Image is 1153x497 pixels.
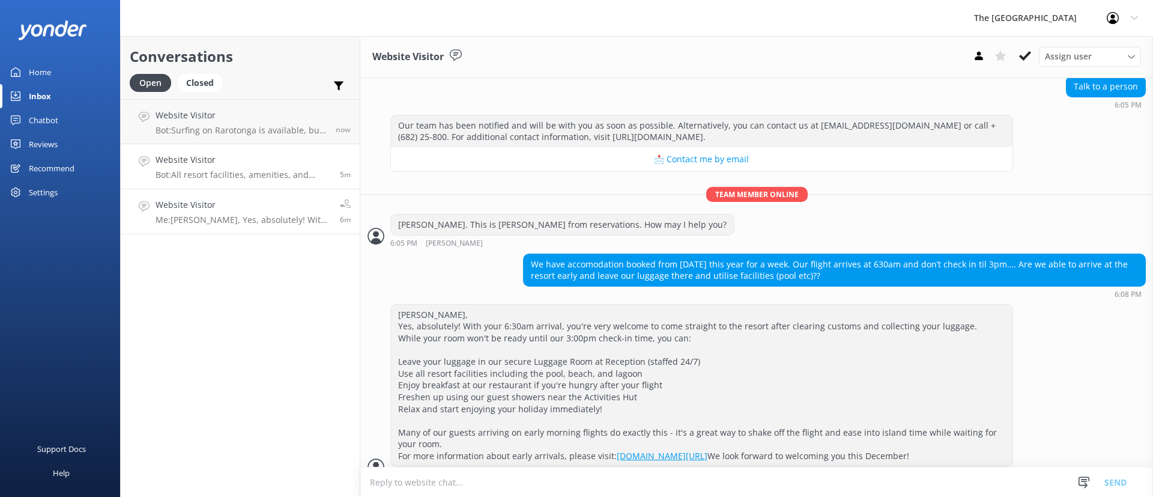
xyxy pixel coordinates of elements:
span: Assign user [1045,50,1092,63]
div: [PERSON_NAME], Yes, absolutely! With your 6:30am arrival, you're very welcome to come straight to... [391,305,1012,466]
a: Website VisitorBot:All resort facilities, amenities, and services, including the restaurant and p... [121,144,360,189]
div: Help [53,461,70,485]
p: Bot: Surfing on Rarotonga is available, but caution is advised due to the absence of shore breaks... [156,125,327,136]
div: Support Docs [37,437,86,461]
p: Me: [PERSON_NAME], Yes, absolutely! With your 6:30am arrival, you're very welcome to come straigh... [156,215,331,225]
span: Team member online [706,187,808,202]
div: Reviews [29,132,58,156]
span: [PERSON_NAME] [426,240,483,248]
div: Home [29,60,51,84]
strong: 6:05 PM [390,240,417,248]
div: We have accomodation booked from [DATE] this year for a week. Our flight arrives at 630am and don... [524,254,1145,286]
div: Settings [29,180,58,204]
div: Talk to a person [1067,76,1145,97]
span: Aug 23 2025 06:10pm (UTC -10:00) Pacific/Honolulu [340,169,351,180]
a: Closed [177,76,229,89]
h3: Website Visitor [372,49,444,65]
div: Aug 23 2025 06:05pm (UTC -10:00) Pacific/Honolulu [390,239,734,248]
div: Aug 23 2025 06:05pm (UTC -10:00) Pacific/Honolulu [1066,100,1146,109]
div: Chatbot [29,108,58,132]
strong: 6:05 PM [1115,102,1142,109]
button: 📩 Contact me by email [391,147,1012,171]
div: Aug 23 2025 06:08pm (UTC -10:00) Pacific/Honolulu [523,290,1146,298]
div: Closed [177,74,223,92]
div: Our team has been notified and will be with you as soon as possible. Alternatively, you can conta... [391,115,1012,147]
h2: Conversations [130,45,351,68]
img: yonder-white-logo.png [18,20,87,40]
p: Bot: All resort facilities, amenities, and services, including the restaurant and pool, are reser... [156,169,331,180]
h4: Website Visitor [156,153,331,166]
div: Open [130,74,171,92]
a: Website VisitorMe:[PERSON_NAME], Yes, absolutely! With your 6:30am arrival, you're very welcome t... [121,189,360,234]
div: [PERSON_NAME]. This is [PERSON_NAME] from reservations. How may I help you? [391,215,734,235]
div: Inbox [29,84,51,108]
h4: Website Visitor [156,198,331,212]
strong: 6:08 PM [1115,291,1142,298]
a: Open [130,76,177,89]
div: Assign User [1039,47,1141,66]
a: [DOMAIN_NAME][URL] [617,450,707,462]
span: Aug 23 2025 06:09pm (UTC -10:00) Pacific/Honolulu [340,215,351,225]
span: Aug 23 2025 06:15pm (UTC -10:00) Pacific/Honolulu [336,124,351,135]
h4: Website Visitor [156,109,327,122]
div: Recommend [29,156,74,180]
a: Website VisitorBot:Surfing on Rarotonga is available, but caution is advised due to the absence o... [121,99,360,144]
